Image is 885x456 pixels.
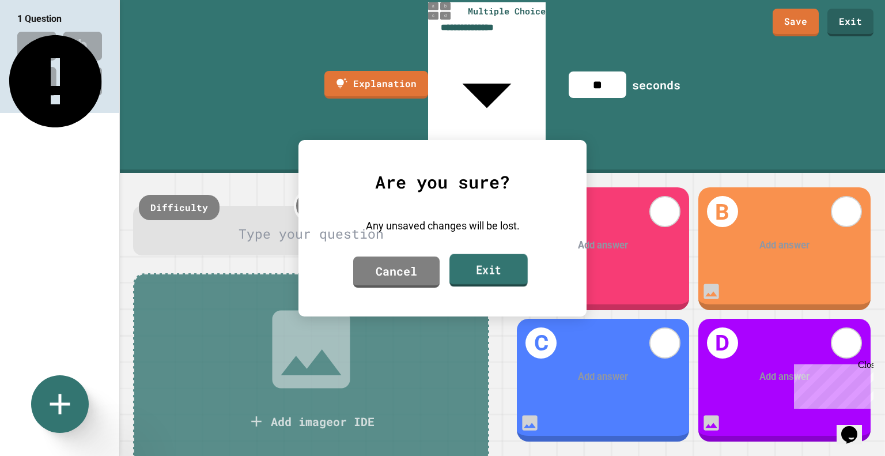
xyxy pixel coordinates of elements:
div: Any unsaved changes will be lost. [327,218,558,233]
span: Multiple Choice [468,5,546,18]
h1: D [707,327,738,359]
div: Difficulty [139,195,220,220]
a: Save [773,9,819,36]
h1: B [707,196,738,227]
a: Explanation [324,71,428,99]
a: Exit [827,9,873,36]
div: Are you sure? [327,169,558,195]
div: seconds [632,76,680,93]
a: Exit [449,254,528,287]
div: Chat with us now!Close [5,5,80,73]
iframe: chat widget [789,360,873,409]
span: 1 Question [17,13,62,24]
h1: C [525,327,557,359]
div: Add image or IDE [271,413,375,430]
img: multiple-choice-thumbnail.png [428,2,451,20]
iframe: chat widget [837,410,873,444]
a: Cancel [353,257,440,288]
